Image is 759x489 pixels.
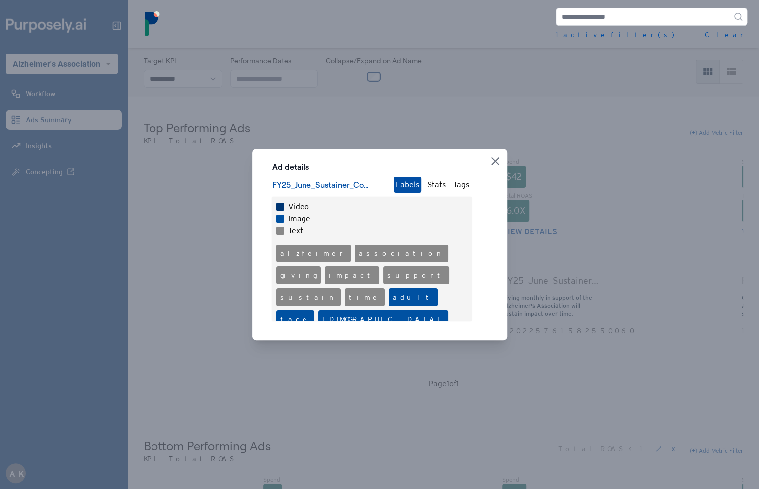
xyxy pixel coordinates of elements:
[280,249,347,257] span: alzheimer
[272,179,372,191] h3: FY25_June_Sustainer_Control
[452,177,471,193] button: Tags
[318,310,448,328] div: [DEMOGRAPHIC_DATA]
[276,288,341,306] div: sustain
[325,266,379,284] div: impact
[329,271,375,279] span: impact
[280,315,310,323] span: face
[276,310,314,328] div: face
[349,293,381,301] span: time
[359,249,444,257] span: association
[389,288,438,306] div: adult
[322,315,444,323] span: [DEMOGRAPHIC_DATA]
[280,293,337,301] span: sustain
[345,288,385,306] div: time
[280,271,317,279] span: giving
[276,266,321,284] div: giving
[272,161,471,173] h3: Ad details
[355,244,448,262] div: association
[276,244,351,262] div: alzheimer
[288,225,303,237] span: Text
[394,177,421,193] button: Labels
[288,201,309,213] span: Video
[288,213,310,225] span: Image
[393,293,434,301] span: adult
[425,177,448,193] button: Stats
[383,266,449,284] div: support
[387,271,445,279] span: support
